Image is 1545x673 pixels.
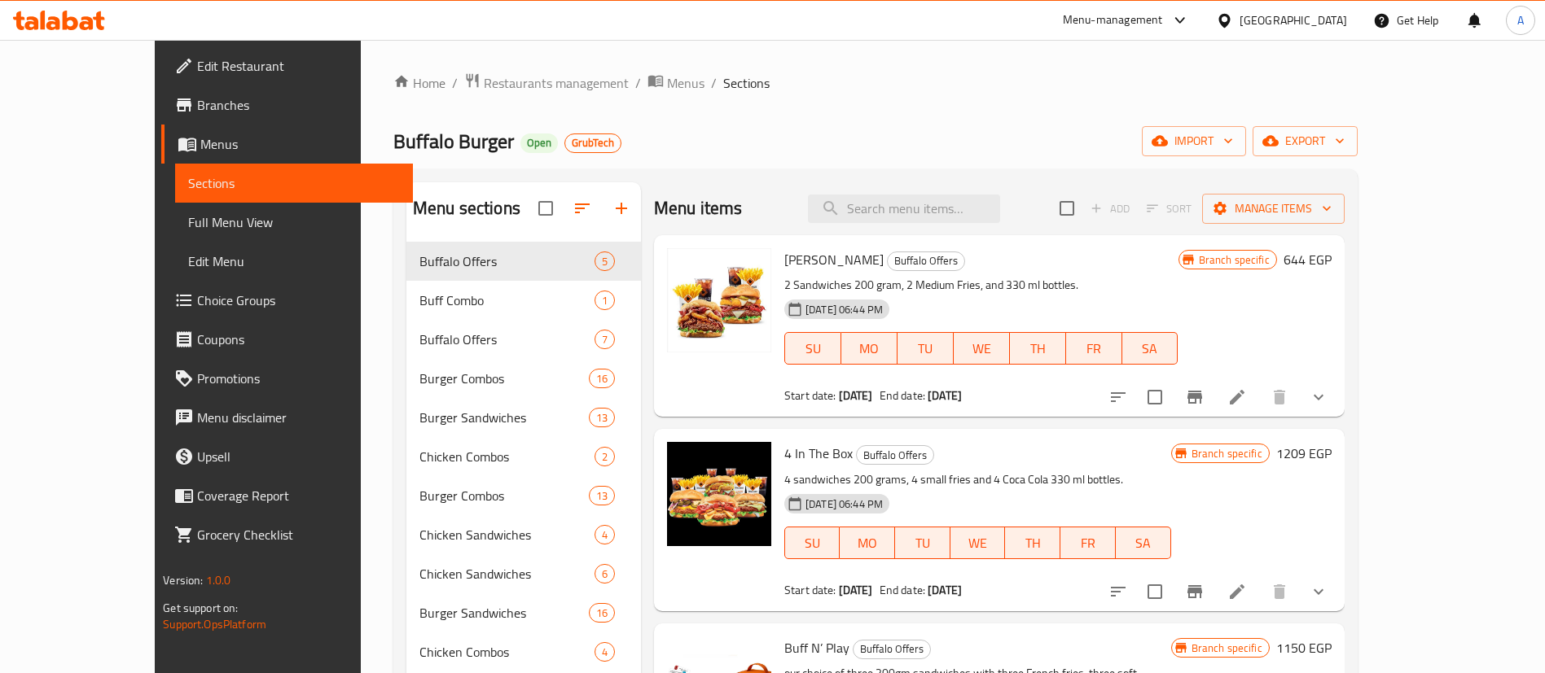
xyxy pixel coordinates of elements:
div: Chicken Combos [419,447,595,466]
a: Upsell [161,437,413,476]
span: [DATE] 06:44 PM [799,302,889,317]
span: GrubTech [565,136,621,150]
span: Select to update [1138,575,1172,609]
span: 7 [595,332,614,347]
h6: 1150 EGP [1276,636,1332,659]
b: [DATE] [928,385,962,406]
div: Burger Sandwiches16 [406,593,641,632]
span: 13 [590,410,614,426]
div: [GEOGRAPHIC_DATA] [1240,11,1347,29]
img: 4 In The Box [667,442,771,546]
span: Branch specific [1192,252,1276,268]
div: Buffalo Offers [853,640,931,659]
a: Promotions [161,359,413,398]
button: Branch-specific-item [1175,572,1214,611]
span: 6 [595,566,614,582]
button: Branch-specific-item [1175,378,1214,417]
span: MO [848,337,891,361]
span: End date: [880,385,925,406]
span: Buffalo Offers [888,251,964,270]
div: items [595,251,615,271]
div: Chicken Sandwiches4 [406,515,641,554]
span: [PERSON_NAME] [784,247,884,272]
div: items [589,603,615,623]
button: MO [840,527,895,559]
p: 4 sandwiches 200 grams, 4 small fries and 4 Coca Cola 330 ml bottles. [784,470,1171,490]
span: Coupons [197,330,400,349]
span: Sections [723,73,770,93]
div: items [589,408,615,427]
span: Buffalo Offers [419,330,595,349]
span: 5 [595,254,614,269]
a: Restaurants management [464,72,629,94]
span: Full Menu View [188,212,400,232]
a: Grocery Checklist [161,515,413,554]
div: Chicken Combos2 [406,437,641,476]
h6: 644 EGP [1284,248,1332,271]
span: SA [1129,337,1172,361]
span: Buff N’ Play [784,636,849,660]
button: export [1253,126,1358,156]
span: Burger Combos [419,369,589,388]
span: 4 [595,645,614,660]
span: A [1517,11,1524,29]
button: SU [784,332,841,365]
a: Support.OpsPlatform [163,614,266,635]
div: Burger Sandwiches13 [406,398,641,437]
div: Buffalo Offers [419,251,595,271]
button: TU [898,332,954,365]
div: Buff Combo1 [406,281,641,320]
a: Coupons [161,320,413,359]
span: Menus [200,134,400,154]
span: Chicken Combos [419,642,595,662]
button: FR [1060,527,1116,559]
span: export [1266,131,1345,151]
span: Get support on: [163,597,238,618]
span: Chicken Sandwiches [419,564,595,583]
span: Select section [1050,191,1084,225]
span: SU [792,531,834,555]
button: TU [895,527,950,559]
span: TH [1016,337,1060,361]
button: show more [1299,378,1338,417]
span: MO [846,531,889,555]
button: SA [1116,527,1171,559]
a: Full Menu View [175,203,413,242]
span: Menus [667,73,704,93]
span: TU [904,337,947,361]
button: WE [954,332,1010,365]
button: SU [784,527,841,559]
span: Buffalo Offers [854,640,930,658]
li: / [452,73,458,93]
span: 1 [595,293,614,308]
span: Branch specific [1185,640,1269,656]
span: Promotions [197,369,400,388]
b: [DATE] [839,579,873,601]
div: items [589,369,615,388]
button: delete [1260,378,1299,417]
span: 16 [590,605,614,621]
div: items [595,330,615,349]
svg: Show Choices [1309,582,1328,601]
span: FR [1073,337,1116,361]
span: 13 [590,488,614,504]
span: import [1155,131,1233,151]
span: Burger Sandwiches [419,408,589,427]
div: items [595,564,615,583]
div: Menu-management [1063,11,1163,30]
button: sort-choices [1099,378,1138,417]
div: Burger Combos16 [406,359,641,398]
span: End date: [880,579,925,601]
div: items [595,291,615,310]
button: WE [950,527,1006,559]
a: Edit menu item [1227,387,1247,407]
a: Edit Restaurant [161,46,413,85]
span: Burger Combos [419,486,589,505]
a: Coverage Report [161,476,413,515]
span: Open [520,136,558,150]
span: Burger Sandwiches [419,603,589,623]
img: King Mo [667,248,771,352]
span: Sections [188,173,400,193]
